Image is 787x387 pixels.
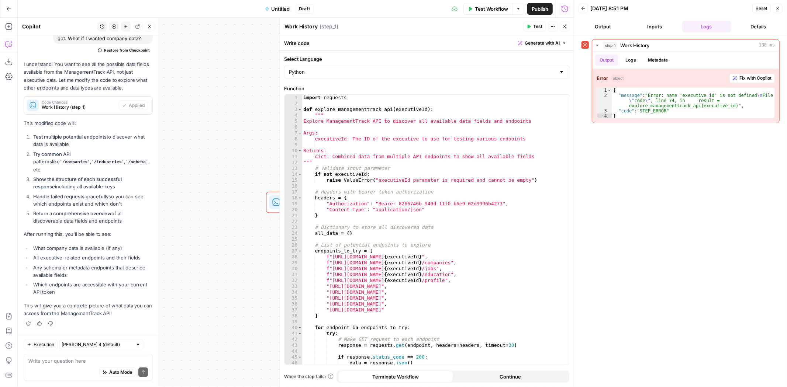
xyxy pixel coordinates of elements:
div: ErrorRun Code · PythonWork HistoryStep 1 [266,192,403,213]
span: Reset [756,5,767,12]
strong: Show the structure of each successful response [33,176,122,189]
div: 27 [284,248,302,254]
div: 31 [284,272,302,278]
div: WorkflowSet InputsInputs [266,144,403,165]
span: Toggle code folding, rows 40 through 68 [298,325,302,331]
p: This modified code will: [24,119,153,127]
div: 4 [284,112,302,118]
span: Generate with AI [525,40,560,46]
span: Work History [620,42,649,49]
div: 42 [284,337,302,342]
li: All executive-related endpoints and their fields [31,254,153,261]
div: 22 [284,219,302,224]
li: Which endpoints are accessible with your current API token [31,281,153,296]
textarea: Work History [284,23,318,30]
p: After running this, you'll be able to see: [24,230,153,238]
li: of all discoverable data fields and endpoints [31,210,153,224]
span: Execution [34,341,54,348]
p: This will give you a complete picture of what data you can access from the ManagementTrack API! [24,302,153,317]
div: 25 [284,236,302,242]
span: Test Workflow [475,5,508,13]
div: 38 [284,313,302,319]
span: ( step_1 ) [320,23,338,30]
div: Write code [280,35,574,50]
div: 34 [284,289,302,295]
div: 26 [284,242,302,248]
li: like , , , etc. [31,150,153,173]
span: Toggle code folding, rows 10 through 12 [298,148,302,154]
input: Python [289,68,556,76]
button: Applied [119,101,148,110]
div: 8 [284,136,302,142]
div: 1 [597,88,612,93]
span: Toggle code folding, rows 18 through 21 [298,195,302,201]
div: 5 [284,118,302,124]
span: Applied [129,102,145,109]
div: 45 [284,354,302,360]
div: 32 [284,278,302,283]
div: 138 ms [592,52,779,123]
button: Output [595,55,618,66]
button: Auto Mode [99,367,135,377]
button: Inputs [630,21,679,32]
div: 19 [284,201,302,207]
button: Details [734,21,783,32]
span: 138 ms [759,42,775,49]
div: 4 [597,114,612,119]
span: step_1 [603,42,617,49]
button: Restore from Checkpoint [95,46,153,55]
button: Fix with Copilot [729,73,775,83]
span: Terminate Workflow [372,373,419,380]
button: Reset [752,4,771,13]
div: 23 [284,224,302,230]
code: /schema [125,160,148,164]
code: /industries [92,160,124,164]
p: I understand! You want to see all the possible data fields available from the ManagementTrack API... [24,60,153,92]
span: Draft [299,6,310,12]
span: Code Changes [42,100,116,104]
span: Auto Mode [109,369,132,376]
div: 6 [284,124,302,130]
div: 29 [284,260,302,266]
span: Untitled [272,5,290,13]
li: so you can see which endpoints exist and which don't [31,193,153,208]
strong: Handle failed requests gracefully [33,193,108,199]
div: 46 [284,360,302,366]
button: Logs [621,55,641,66]
div: 21 [284,213,302,219]
span: object [611,75,625,81]
strong: Test multiple potential endpoints [33,134,107,140]
li: What company data is available (if any) [31,244,153,252]
div: 17 [284,189,302,195]
div: 41 [284,331,302,337]
div: 40 [284,325,302,331]
span: Toggle code folding, rows 1 through 4 [607,88,611,93]
button: Test [523,22,546,31]
button: Logs [682,21,731,32]
a: When the step fails: [284,373,334,380]
button: Generate with AI [515,38,569,48]
div: 2 [284,101,302,107]
span: Toggle code folding, rows 41 through 60 [298,331,302,337]
div: 2 [597,93,612,108]
button: Output [579,21,627,32]
div: 18 [284,195,302,201]
li: Any schema or metadata endpoints that describe available fields [31,264,153,279]
div: 43 [284,342,302,348]
li: including all available keys [31,175,153,190]
button: Untitled [260,3,294,15]
span: Test [533,23,542,30]
button: Continue [453,371,568,383]
label: Function [284,85,569,92]
label: Select Language [284,55,569,63]
div: Copilot [22,23,95,30]
div: 14 [284,171,302,177]
span: Toggle code folding, rows 14 through 15 [298,171,302,177]
span: Restore from Checkpoint [104,47,150,53]
div: 3 [597,108,612,114]
span: Toggle code folding, rows 27 through 38 [298,248,302,254]
span: Toggle code folding, rows 3 through 70 [298,107,302,112]
div: 16 [284,183,302,189]
button: Execution [24,340,58,349]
